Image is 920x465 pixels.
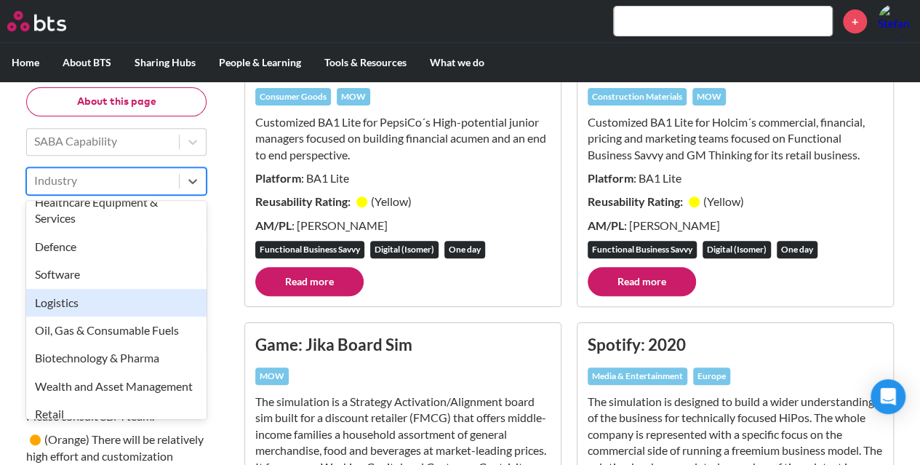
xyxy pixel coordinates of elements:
div: Europe [693,367,730,385]
strong: Reusability Rating: [588,194,685,208]
div: Construction Materials [588,88,687,106]
div: Media & Entertainment [588,367,687,385]
img: BTS Logo [7,11,66,31]
label: What we do [418,44,496,82]
div: Functional Business Savvy [255,241,364,258]
div: Open Intercom Messenger [871,379,905,414]
img: Stefan Leuchten [878,4,913,39]
div: Healthcare Equipment & Services [26,188,207,233]
p: : BA1 Lite [255,170,551,186]
small: ( Yellow ) [703,194,744,208]
h3: Game: Jika Board Sim [255,333,551,356]
div: Retail [26,400,207,428]
strong: Reusability Rating: [255,194,353,208]
p: : BA1 Lite [588,170,883,186]
div: MOW [692,88,726,106]
p: : [PERSON_NAME] [588,218,883,234]
a: Read more [588,267,696,296]
div: Software [26,261,207,289]
div: Oil, Gas & Consumable Fuels [26,317,207,344]
label: Tools & Resources [313,44,418,82]
div: One day [777,241,817,258]
label: About BTS [51,44,123,82]
p: Customized BA1 Lite for PepsiCo´s High-potential junior managers focused on building financial ac... [255,114,551,163]
div: Consumer Goods [255,88,331,106]
p: Customized BA1 Lite for Holcim´s commercial, financial, pricing and marketing teams ​focused on F... [588,114,883,163]
small: ( Yellow ) [371,194,412,208]
p: : [PERSON_NAME] [255,218,551,234]
a: + [843,9,867,33]
strong: AM/PL [255,218,292,232]
div: Defence [26,233,207,261]
div: Digital (Isomer) [703,241,771,258]
div: Functional Business Savvy [588,241,697,258]
strong: Platform [588,171,633,185]
button: About this page [26,87,207,116]
div: MOW [255,367,289,385]
a: Read more [255,267,364,296]
a: Profile [878,4,913,39]
small: ( Orange ) [44,433,89,447]
a: Go home [7,11,93,31]
div: Biotechnology & Pharma [26,345,207,373]
div: Wealth and Asset Management [26,373,207,400]
label: People & Learning [207,44,313,82]
div: Logistics [26,289,207,317]
strong: AM/PL [588,218,624,232]
label: Sharing Hubs [123,44,207,82]
div: One day [444,241,485,258]
div: Digital (Isomer) [370,241,439,258]
strong: Platform [255,171,301,185]
div: MOW [337,88,370,106]
h3: Spotify: 2020 [588,333,883,356]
